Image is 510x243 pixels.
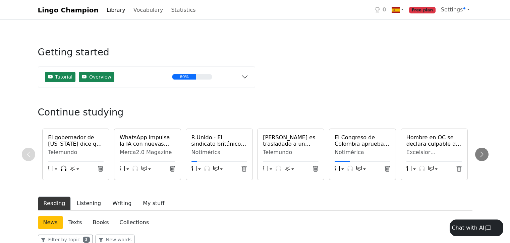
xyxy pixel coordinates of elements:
[104,3,128,17] a: Library
[55,74,72,81] span: Tutorial
[406,134,462,147] a: Hombre en OC se declara culpable de portar 'brass knuckels' tras amenaza a [DEMOGRAPHIC_DATA]
[191,149,247,156] div: Notimérica
[38,216,63,229] a: News
[335,149,390,156] div: Notimérica
[83,237,90,243] span: 3
[409,7,436,13] span: Free plan
[38,47,255,63] h3: Getting started
[79,72,114,82] span: Overview
[392,6,400,14] img: es.svg
[263,134,319,147] a: [PERSON_NAME] es trasladado a un centro de detención de [US_STATE]
[87,216,114,229] a: Books
[38,3,99,17] a: Lingo Champion
[45,72,75,82] span: Tutorial
[452,224,484,232] div: Chat with AI
[406,149,462,156] div: Excelsior [US_STATE]
[89,74,111,81] span: Overview
[335,134,390,147] a: El Congreso de Colombia aprueba el Presupuesto General de 2026, pero...
[168,3,198,17] a: Statistics
[38,196,71,210] button: Reading
[120,134,175,147] a: WhatsApp impulsa la IA con nuevas funciones y facilita el escaneo de documentos en su app
[263,149,319,156] div: Telemundo
[48,149,104,156] div: Telemundo
[48,134,104,147] a: El gobernador de [US_STATE] dice que el Gobierno planea desplegar allí a unos 100 soldados para p...
[137,196,170,210] button: My stuff
[191,134,247,147] a: R.Unido.- El sindicato británico Unite amenaza con retirar su apoyo...
[120,149,175,156] div: Merca2.0 Magazine
[38,107,273,118] h3: Continue studying
[372,3,389,17] a: 0
[172,74,196,80] div: 60%
[71,196,107,210] button: Listening
[63,216,88,229] a: Texts
[383,6,386,14] span: 0
[441,6,466,13] span: Settings
[107,196,137,210] button: Writing
[450,220,503,236] button: Chat with AI
[114,216,154,229] a: Collections
[38,66,255,88] button: TutorialOverview60%
[131,3,166,17] a: Vocabulary
[406,3,438,17] a: Free plan
[438,3,472,16] a: Settings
